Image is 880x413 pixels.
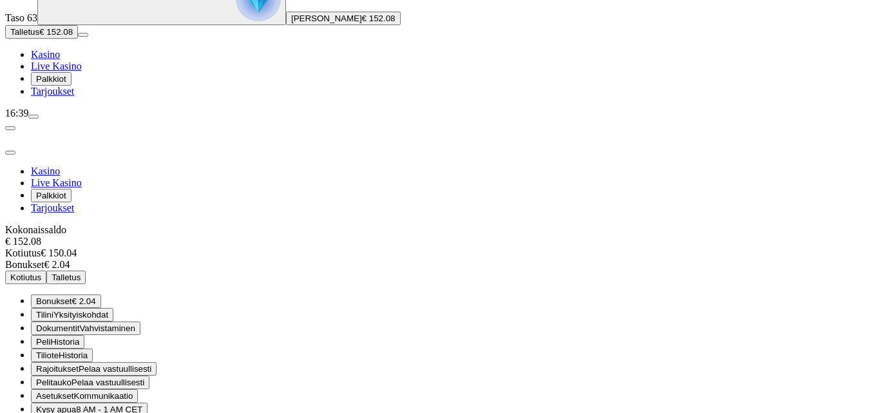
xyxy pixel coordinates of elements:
div: € 152.08 [5,236,875,247]
button: 777 iconPeliHistoria [31,335,84,349]
span: Palkkiot [36,74,66,84]
span: Pelitauko [36,378,72,387]
span: Taso 63 [5,12,37,23]
span: Rajoitukset [36,364,79,374]
span: Bonukset [36,296,72,306]
div: Kokonaissaldo [5,224,875,247]
button: Palkkiot [31,72,72,86]
a: Tarjoukset [31,86,74,97]
span: Tiliote [36,351,59,360]
a: Kasino [31,49,60,60]
span: 16:39 [5,108,28,119]
a: Tarjoukset [31,202,74,213]
span: Vahvistaminen [79,323,135,333]
button: Kotiutus [5,271,46,284]
span: Talletus [10,27,39,37]
span: Tilini [36,310,53,320]
button: clock iconPelitaukoPelaa vastuullisesti [31,376,149,389]
span: Pelaa vastuullisesti [79,364,151,374]
span: Yksityiskohdat [53,310,108,320]
span: Pelaa vastuullisesti [72,378,144,387]
span: € 152.08 [362,14,396,23]
span: Historia [50,337,79,347]
a: Live Kasino [31,177,82,188]
span: Talletus [52,273,81,282]
div: € 150.04 [5,247,875,259]
span: Kotiutus [10,273,41,282]
button: user iconTiliniYksityiskohdat [31,308,113,322]
a: Kasino [31,166,60,177]
button: Talletusplus icon€ 152.08 [5,25,78,39]
span: Dokumentit [36,323,79,333]
div: € 2.04 [5,259,875,271]
button: limits iconRajoituksetPelaa vastuullisesti [31,362,157,376]
span: Bonukset [5,259,44,270]
button: chevron-left icon [5,126,15,130]
button: info iconAsetuksetKommunikaatio [31,389,138,403]
span: Kommunikaatio [74,391,133,401]
button: smiley iconBonukset€ 2.04 [31,294,101,308]
button: menu [28,115,39,119]
button: Talletus [46,271,86,284]
span: € 2.04 [72,296,96,306]
nav: Main menu [5,49,875,97]
button: Palkkiot [31,189,72,202]
span: Palkkiot [36,191,66,200]
span: Peli [36,337,50,347]
span: € 152.08 [39,27,73,37]
nav: Main menu [5,166,875,214]
button: doc iconDokumentitVahvistaminen [31,322,140,335]
a: Live Kasino [31,61,82,72]
span: [PERSON_NAME] [291,14,362,23]
span: Kotiutus [5,247,41,258]
button: credit-card iconTilioteHistoria [31,349,93,362]
button: close [5,151,15,155]
span: Asetukset [36,391,74,401]
button: menu [78,33,88,37]
span: Historia [59,351,88,360]
button: [PERSON_NAME]€ 152.08 [286,12,401,25]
